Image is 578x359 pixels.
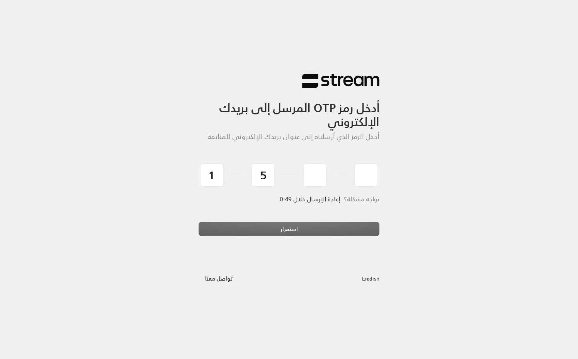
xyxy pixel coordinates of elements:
[344,194,379,204] span: تواجه مشكلة؟
[199,88,379,129] h3: أدخل رمز OTP المرسل إلى بريدك الإلكتروني
[280,194,340,204] span: إعادة الإرسال خلال 0:49
[199,274,239,283] a: تواصل معنا
[199,271,239,286] button: تواصل معنا
[302,73,379,88] img: Stream Logo
[362,271,379,286] a: English
[199,133,379,141] h5: أدخل الرمز الذي أرسلناه إلى عنوان بريدك الإلكتروني للمتابعة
